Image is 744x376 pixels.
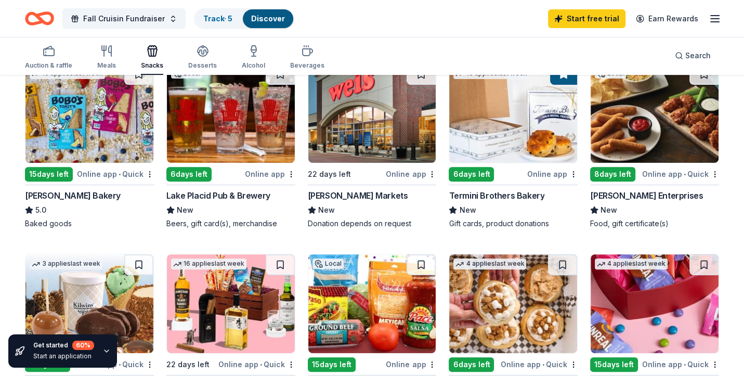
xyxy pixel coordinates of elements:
[630,9,704,28] a: Earn Rewards
[591,254,719,353] img: Image for UnReal Candy
[590,189,703,202] div: [PERSON_NAME] Enterprises
[25,63,154,229] a: Image for Bobo's Bakery10 applieslast week15days leftOnline app•Quick[PERSON_NAME] Bakery5.0Baked...
[459,204,476,216] span: New
[25,41,72,75] button: Auction & raffle
[453,258,526,269] div: 4 applies last week
[203,14,232,23] a: Track· 5
[308,168,351,180] div: 22 days left
[308,357,356,372] div: 15 days left
[166,63,295,229] a: Image for Lake Placid Pub & BreweryLocal6days leftOnline appLake Placid Pub & BreweryNewBeers, gi...
[245,167,295,180] div: Online app
[601,204,617,216] span: New
[97,41,116,75] button: Meals
[290,61,324,70] div: Beverages
[684,360,686,369] span: •
[166,189,270,202] div: Lake Placid Pub & Brewery
[590,63,719,229] a: Image for Doherty EnterprisesLocal8days leftOnline app•Quick[PERSON_NAME] EnterprisesNewFood, gif...
[25,254,153,353] img: Image for Kilwins
[62,8,186,29] button: Fall Cruisin Fundraiser
[25,218,154,229] div: Baked goods
[141,41,163,75] button: Snacks
[141,61,163,70] div: Snacks
[667,45,719,66] button: Search
[188,61,217,70] div: Desserts
[218,358,295,371] div: Online app Quick
[527,167,578,180] div: Online app
[290,41,324,75] button: Beverages
[449,254,577,353] img: Image for Cinnaholic
[548,9,625,28] a: Start free trial
[242,61,265,70] div: Alcohol
[386,167,436,180] div: Online app
[25,64,153,163] img: Image for Bobo's Bakery
[590,357,638,372] div: 15 days left
[119,170,121,178] span: •
[72,341,94,350] div: 60 %
[449,189,544,202] div: Termini Brothers Bakery
[542,360,544,369] span: •
[25,61,72,70] div: Auction & raffle
[77,167,154,180] div: Online app Quick
[308,63,437,229] a: Image for Weis Markets22 days leftOnline app[PERSON_NAME] MarketsNewDonation depends on request
[308,254,436,353] img: Image for Stewart's Shops
[591,64,719,163] img: Image for Doherty Enterprises
[35,204,46,216] span: 5.0
[194,8,294,29] button: Track· 5Discover
[188,41,217,75] button: Desserts
[308,64,436,163] img: Image for Weis Markets
[501,358,578,371] div: Online app Quick
[25,6,54,31] a: Home
[642,167,719,180] div: Online app Quick
[308,189,408,202] div: [PERSON_NAME] Markets
[449,64,577,163] img: Image for Termini Brothers Bakery
[167,64,295,163] img: Image for Lake Placid Pub & Brewery
[260,360,262,369] span: •
[386,358,436,371] div: Online app
[685,49,711,62] span: Search
[318,204,335,216] span: New
[166,358,210,371] div: 22 days left
[449,167,494,181] div: 6 days left
[684,170,686,178] span: •
[642,358,719,371] div: Online app Quick
[177,204,193,216] span: New
[590,167,635,181] div: 8 days left
[33,341,94,350] div: Get started
[595,258,668,269] div: 4 applies last week
[251,14,285,23] a: Discover
[25,189,121,202] div: [PERSON_NAME] Bakery
[97,61,116,70] div: Meals
[590,218,719,229] div: Food, gift certificate(s)
[242,41,265,75] button: Alcohol
[308,218,437,229] div: Donation depends on request
[166,167,212,181] div: 6 days left
[449,63,578,229] a: Image for Termini Brothers Bakery15 applieslast week6days leftOnline appTermini Brothers BakeryNe...
[449,357,494,372] div: 6 days left
[83,12,165,25] span: Fall Cruisin Fundraiser
[25,167,73,181] div: 15 days left
[449,218,578,229] div: Gift cards, product donations
[33,352,94,360] div: Start an application
[166,218,295,229] div: Beers, gift card(s), merchandise
[171,258,246,269] div: 16 applies last week
[167,254,295,353] img: Image for The BroBasket
[312,258,344,269] div: Local
[30,258,102,269] div: 3 applies last week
